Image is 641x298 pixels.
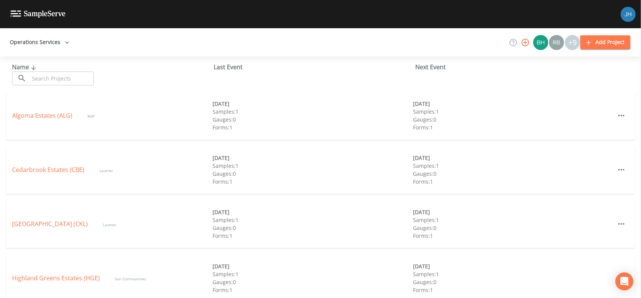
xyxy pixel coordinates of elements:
div: Gauges: 0 [413,116,614,123]
div: Gauges: 0 [413,170,614,178]
div: Gauges: 0 [413,278,614,286]
a: Algoma Estates (ALG) [12,111,72,120]
div: [DATE] [413,154,614,162]
div: Forms: 1 [413,232,614,240]
div: [DATE] [213,208,413,216]
div: Next Event [415,62,617,71]
div: Samples: 1 [213,108,413,116]
div: Samples: 1 [213,216,413,224]
img: logo [11,11,66,18]
button: Operations Services [7,35,72,49]
span: Lautrec [103,222,116,227]
div: [DATE] [413,262,614,270]
div: [DATE] [413,208,614,216]
div: Last Event [214,62,415,71]
span: Name [12,63,38,71]
input: Search Projects [29,71,94,85]
div: Gauges: 0 [413,224,614,232]
div: Samples: 1 [413,162,614,170]
div: Forms: 1 [213,178,413,185]
div: [DATE] [413,100,614,108]
div: Gauges: 0 [213,170,413,178]
div: Forms: 1 [413,123,614,131]
div: [DATE] [213,100,413,108]
a: [GEOGRAPHIC_DATA] (CKL) [12,220,88,228]
img: 3e785c038355cbcf7b7e63a9c7d19890 [549,35,564,50]
div: Samples: 1 [413,270,614,278]
img: 84dca5caa6e2e8dac459fb12ff18e533 [621,7,636,22]
div: +9 [565,35,580,50]
div: Bert hewitt [533,35,549,50]
div: [DATE] [213,262,413,270]
div: Ryan Burke [549,35,565,50]
div: Forms: 1 [213,232,413,240]
div: [DATE] [213,154,413,162]
div: Gauges: 0 [213,116,413,123]
div: Forms: 1 [413,286,614,294]
div: Samples: 1 [413,216,614,224]
div: Forms: 1 [413,178,614,185]
div: Samples: 1 [213,162,413,170]
span: Sun Communities [115,276,146,281]
a: Highland Greens Estates (HGE) [12,274,100,282]
button: Add Project [580,35,630,49]
div: Open Intercom Messenger [615,272,633,290]
img: c62b08bfff9cfec2b7df4e6d8aaf6fcd [533,35,548,50]
div: Forms: 1 [213,286,413,294]
div: Forms: 1 [213,123,413,131]
div: Gauges: 0 [213,278,413,286]
span: Lautrec [99,168,113,173]
div: Gauges: 0 [213,224,413,232]
a: Cedarbrook Estates (CBE) [12,166,84,174]
div: Samples: 1 [413,108,614,116]
span: RHP [87,114,95,119]
div: Samples: 1 [213,270,413,278]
